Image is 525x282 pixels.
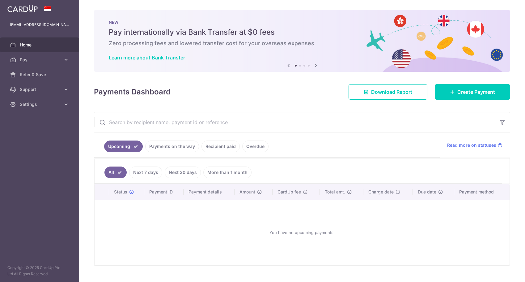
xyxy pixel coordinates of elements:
img: Bank transfer banner [94,10,510,72]
p: NEW [109,20,495,25]
p: [EMAIL_ADDRESS][DOMAIN_NAME] [10,22,69,28]
span: Refer & Save [20,72,61,78]
h6: Zero processing fees and lowered transfer cost for your overseas expenses [109,40,495,47]
span: CardUp fee [277,189,301,195]
a: Read more on statuses [447,142,502,148]
a: Next 7 days [129,167,162,178]
a: Learn more about Bank Transfer [109,54,185,61]
span: Home [20,42,61,48]
span: Status [114,189,127,195]
h4: Payments Dashboard [94,86,171,98]
span: Pay [20,57,61,63]
a: Payments on the way [145,141,199,152]
span: Download Report [371,88,412,96]
img: CardUp [7,5,38,12]
span: Total amt. [325,189,345,195]
a: Upcoming [104,141,143,152]
span: Amount [239,189,255,195]
span: Create Payment [457,88,495,96]
input: Search by recipient name, payment id or reference [94,112,495,132]
span: Support [20,86,61,93]
span: Read more on statuses [447,142,496,148]
a: Create Payment [435,84,510,100]
th: Payment details [184,184,235,200]
h5: Pay internationally via Bank Transfer at $0 fees [109,27,495,37]
th: Payment method [454,184,510,200]
th: Payment ID [144,184,184,200]
a: Overdue [242,141,269,152]
span: Charge date [368,189,394,195]
div: You have no upcoming payments. [102,205,502,260]
a: More than 1 month [203,167,252,178]
span: Due date [418,189,436,195]
a: Next 30 days [165,167,201,178]
a: All [104,167,127,178]
a: Recipient paid [201,141,240,152]
a: Download Report [349,84,427,100]
span: Settings [20,101,61,107]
